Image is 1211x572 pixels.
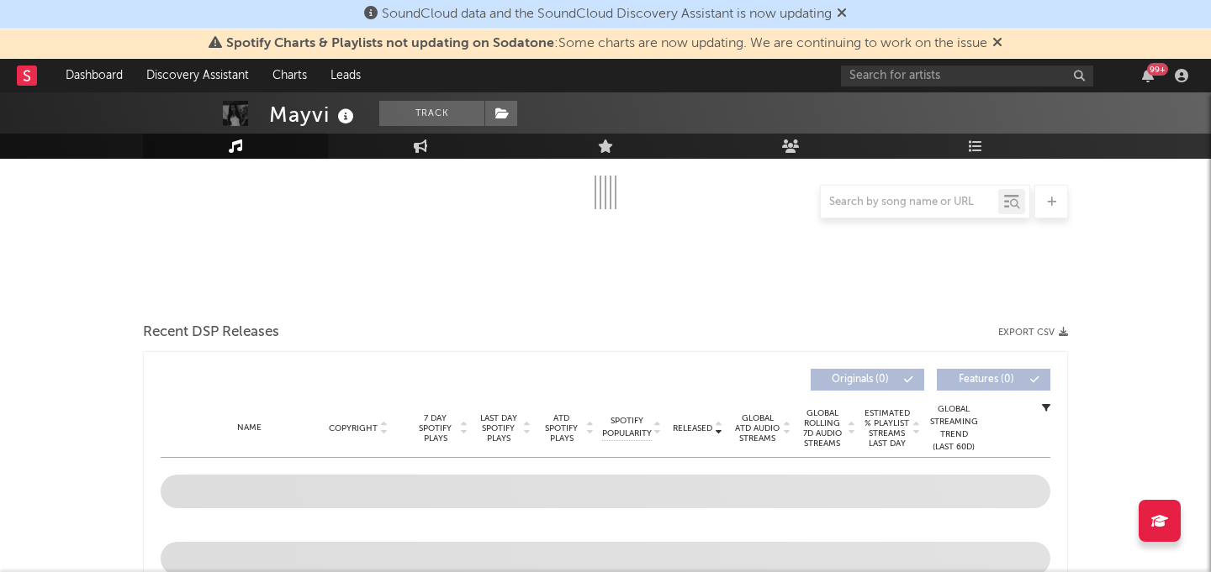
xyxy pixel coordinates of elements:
button: Track [379,101,484,126]
span: Recent DSP Releases [143,323,279,343]
div: Name [194,422,304,434]
div: Global Streaming Trend (Last 60D) [928,403,979,454]
button: Export CSV [998,328,1068,338]
a: Leads [319,59,373,92]
span: 7 Day Spotify Plays [413,413,457,443]
span: SoundCloud data and the SoundCloud Discovery Assistant is now updating [382,8,832,21]
span: Spotify Popularity [602,415,652,440]
div: 99 + [1147,63,1168,76]
input: Search for artists [841,66,1093,87]
span: Dismiss [837,8,847,21]
a: Charts [261,59,319,92]
span: Last Day Spotify Plays [476,413,521,443]
span: Estimated % Playlist Streams Last Day [864,408,910,449]
button: Features(0) [937,369,1050,391]
span: Global Rolling 7D Audio Streams [799,408,845,449]
span: Global ATD Audio Streams [734,413,780,443]
button: Originals(0) [811,369,924,391]
span: Features ( 0 ) [948,375,1025,385]
input: Search by song name or URL [821,196,998,209]
a: Discovery Assistant [135,59,261,92]
span: Spotify Charts & Playlists not updating on Sodatone [226,37,554,50]
div: Mayvi [269,101,358,129]
button: 99+ [1142,69,1154,82]
span: Copyright [329,423,378,433]
a: Dashboard [54,59,135,92]
span: Dismiss [992,37,1002,50]
span: Released [673,423,712,433]
span: : Some charts are now updating. We are continuing to work on the issue [226,37,987,50]
span: ATD Spotify Plays [539,413,584,443]
span: Originals ( 0 ) [822,375,899,385]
